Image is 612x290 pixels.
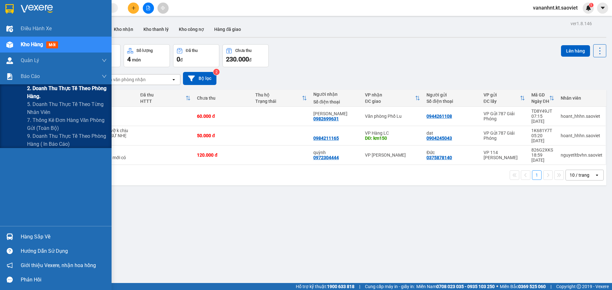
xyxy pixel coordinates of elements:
[102,76,146,83] div: Chọn văn phòng nhận
[590,3,592,7] span: 1
[365,114,420,119] div: Văn phòng Phố Lu
[137,90,194,107] th: Toggle SortBy
[365,92,415,97] div: VP nhận
[131,6,136,10] span: plus
[27,132,107,148] span: 9. Doanh thu thực tế theo phòng hàng ( in báo cáo)
[531,128,554,133] div: 1K681Y7T
[426,114,452,119] div: 0944261108
[143,3,154,14] button: file-add
[589,3,594,7] sup: 1
[255,99,302,104] div: Trạng thái
[426,155,452,160] div: 0375878140
[359,283,360,290] span: |
[531,133,554,143] div: 05:20 [DATE]
[531,114,554,124] div: 07:15 [DATE]
[21,246,107,256] div: Hướng dẫn sử dụng
[365,152,420,158] div: VP [PERSON_NAME]
[174,22,209,37] button: Kho công nợ
[27,100,107,116] span: 5. Doanh thu thực tế theo từng nhân viên
[128,3,139,14] button: plus
[484,92,520,97] div: VP gửi
[127,55,131,63] span: 4
[222,44,269,67] button: Chưa thu230.000đ
[6,25,13,32] img: warehouse-icon
[21,56,39,64] span: Quản Lý
[132,57,141,62] span: món
[484,111,525,121] div: VP Gửi 787 Giải Phóng
[252,90,310,107] th: Toggle SortBy
[327,284,354,289] strong: 1900 633 818
[531,99,549,104] div: Ngày ĐH
[426,131,477,136] div: dat
[313,92,359,97] div: Người nhận
[426,136,452,141] div: 0904245043
[21,41,43,47] span: Kho hàng
[124,44,170,67] button: Số lượng4món
[197,95,249,101] div: Chưa thu
[6,233,13,240] img: warehouse-icon
[484,99,520,104] div: ĐC lấy
[161,6,165,10] span: aim
[313,155,339,160] div: 0972304444
[365,136,420,141] div: DĐ: km150
[577,284,581,289] span: copyright
[180,57,183,62] span: đ
[249,57,251,62] span: đ
[140,92,186,97] div: Đã thu
[177,55,180,63] span: 0
[365,99,415,104] div: ĐC giao
[197,133,249,138] div: 50.000 đ
[531,92,549,97] div: Mã GD
[561,114,602,119] div: hoant_hhhn.saoviet
[570,172,589,178] div: 10 / trang
[21,232,107,242] div: Hàng sắp về
[561,45,590,57] button: Lên hàng
[480,90,528,107] th: Toggle SortBy
[313,99,359,104] div: Số điện thoại
[296,283,354,290] span: Hỗ trợ kỹ thuật:
[528,4,583,12] span: vananhnt.kt.saoviet
[5,4,14,14] img: logo-vxr
[484,131,525,141] div: VP Gửi 787 Giải Phóng
[365,283,415,290] span: Cung cấp máy in - giấy in:
[109,22,138,37] button: Kho nhận
[6,41,13,48] img: warehouse-icon
[313,111,359,116] div: anh quang
[197,114,249,119] div: 60.000 đ
[7,248,13,254] span: question-circle
[21,72,40,80] span: Báo cáo
[313,136,339,141] div: 0984211165
[27,116,107,132] span: 7. Thống kê đơn hàng văn phòng gửi (toàn bộ)
[6,73,13,80] img: solution-icon
[426,99,477,104] div: Số điện thoại
[484,150,525,160] div: VP 114 [PERSON_NAME]
[426,92,477,97] div: Người gửi
[27,84,107,100] span: 2. Doanh thu thực tế theo phòng hàng.
[171,77,176,82] svg: open
[532,170,542,180] button: 1
[436,284,495,289] strong: 0708 023 035 - 0935 103 250
[21,275,107,285] div: Phản hồi
[597,3,608,14] button: caret-down
[186,48,198,53] div: Đã thu
[313,150,359,155] div: quỳnh
[600,5,606,11] span: caret-down
[209,22,246,37] button: Hàng đã giao
[365,131,420,136] div: VP Hàng LC
[213,69,220,75] sup: 2
[255,92,302,97] div: Thu hộ
[6,57,13,64] img: warehouse-icon
[21,25,52,32] span: Điều hành xe
[197,152,249,158] div: 120.000 đ
[21,261,96,269] span: Giới thiệu Vexere, nhận hoa hồng
[528,90,557,107] th: Toggle SortBy
[550,283,551,290] span: |
[518,284,546,289] strong: 0369 525 060
[173,44,219,67] button: Đã thu0đ
[561,152,602,158] div: nguyetltbvhn.saoviet
[7,277,13,283] span: message
[138,22,174,37] button: Kho thanh lý
[102,74,107,79] span: down
[157,3,169,14] button: aim
[235,48,251,53] div: Chưa thu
